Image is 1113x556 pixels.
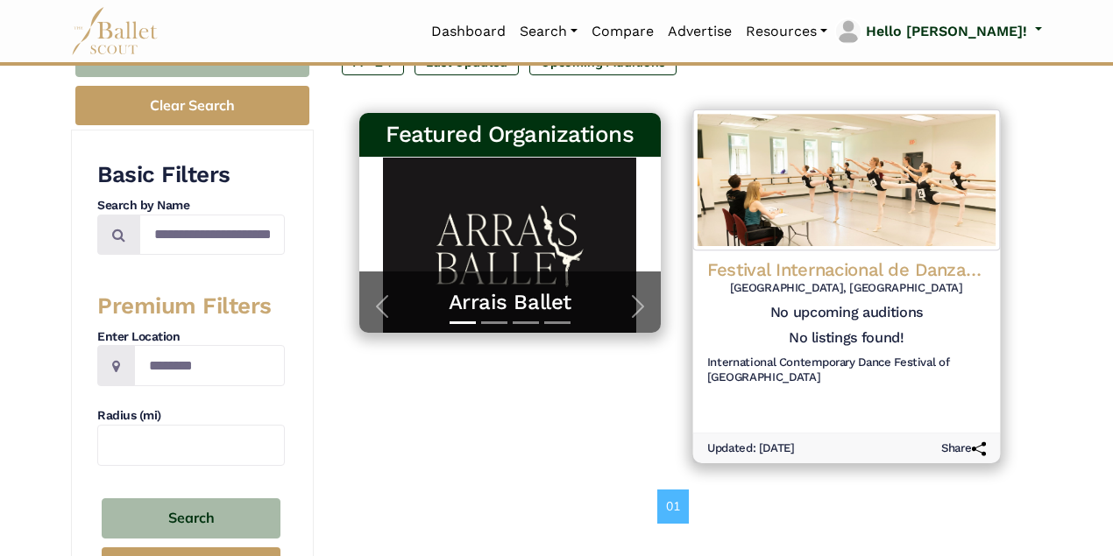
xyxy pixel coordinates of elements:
[657,489,689,523] a: 01
[657,489,698,523] nav: Page navigation example
[836,19,861,44] img: profile picture
[513,313,539,333] button: Slide 3
[706,281,985,296] h6: [GEOGRAPHIC_DATA], [GEOGRAPHIC_DATA]
[134,345,285,386] input: Location
[544,313,571,333] button: Slide 4
[97,292,285,321] h3: Premium Filters
[739,13,834,50] a: Resources
[788,329,904,348] h5: No listings found!
[706,258,985,282] h4: Festival Internacional de Danza Contemporánea de la [GEOGRAPHIC_DATA]
[706,441,794,456] h6: Updated: [DATE]
[834,18,1042,46] a: profile picture Hello [PERSON_NAME]!
[585,13,661,50] a: Compare
[706,304,985,322] h5: No upcoming auditions
[424,13,513,50] a: Dashboard
[102,498,280,539] button: Search
[706,355,985,384] h6: International Contemporary Dance Festival of [GEOGRAPHIC_DATA]
[97,197,285,215] h4: Search by Name
[692,109,999,251] img: Logo
[373,120,647,150] h3: Featured Organizations
[97,328,285,346] h4: Enter Location
[377,289,643,316] a: Arrais Ballet
[513,13,585,50] a: Search
[97,160,285,190] h3: Basic Filters
[661,13,739,50] a: Advertise
[75,86,309,125] button: Clear Search
[481,313,507,333] button: Slide 2
[866,20,1027,43] p: Hello [PERSON_NAME]!
[941,441,986,456] h6: Share
[450,313,476,333] button: Slide 1
[139,215,285,256] input: Search by names...
[97,407,285,425] h4: Radius (mi)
